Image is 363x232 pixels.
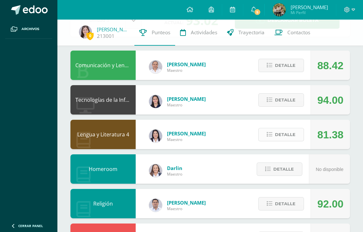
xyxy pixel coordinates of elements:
img: 15aaa72b904403ebb7ec886ca542c491.png [149,199,162,212]
span: Archivos [22,26,39,32]
a: Contactos [269,20,315,46]
div: Comunicación y Lenguaje L3 Inglés 4 [70,51,136,80]
span: Maestro [167,137,206,142]
span: Detalle [273,163,294,175]
span: Detalle [275,94,295,106]
span: Punteos [152,29,170,36]
div: 94.00 [317,85,343,115]
div: Lengua y Literatura 4 [70,120,136,149]
span: No disponible [316,167,343,172]
span: Contactos [287,29,310,36]
img: a9f8c04e9fece371e1d4e5486ae1cb72.png [79,25,92,39]
a: Punteos [134,20,175,46]
span: [PERSON_NAME] [167,199,206,206]
div: 88.42 [317,51,343,80]
a: Actividades [175,20,222,46]
span: 0 [86,32,94,40]
a: Trayectoria [222,20,269,46]
div: Homeroom [70,154,136,184]
span: Maestro [167,102,206,108]
img: fd1196377973db38ffd7ffd912a4bf7e.png [149,130,162,143]
div: Tecnologías de la Información y la Comunicación 4 [70,85,136,115]
span: [PERSON_NAME] [291,4,328,10]
span: Trayectoria [238,29,265,36]
img: 794815d7ffad13252b70ea13fddba508.png [149,164,162,177]
span: Maestro [167,171,182,177]
button: Detalle [257,162,302,176]
a: Archivos [5,20,52,39]
span: Mi Perfil [291,10,328,15]
span: 5 [254,8,261,16]
div: Religión [70,189,136,218]
a: [PERSON_NAME] [97,26,129,33]
a: 213001 [97,33,114,39]
span: Maestro [167,68,206,73]
button: Detalle [258,59,304,72]
span: Actividades [191,29,217,36]
span: Darlin [167,165,182,171]
span: Maestro [167,206,206,211]
img: 04fbc0eeb5f5f8cf55eb7ff53337e28b.png [149,60,162,73]
img: dbcf09110664cdb6f63fe058abfafc14.png [149,95,162,108]
span: Detalle [275,198,295,210]
span: Cerrar panel [18,224,43,228]
div: 92.00 [317,189,343,219]
span: [PERSON_NAME] [167,96,206,102]
span: [PERSON_NAME] [167,61,206,68]
span: Detalle [275,129,295,141]
button: Detalle [258,128,304,141]
div: 81.38 [317,120,343,149]
span: Detalle [275,59,295,71]
span: [PERSON_NAME] [167,130,206,137]
button: Detalle [258,93,304,107]
button: Detalle [258,197,304,210]
img: 7c77d7145678e0f32de3ef581a6b6d6b.png [273,3,286,16]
